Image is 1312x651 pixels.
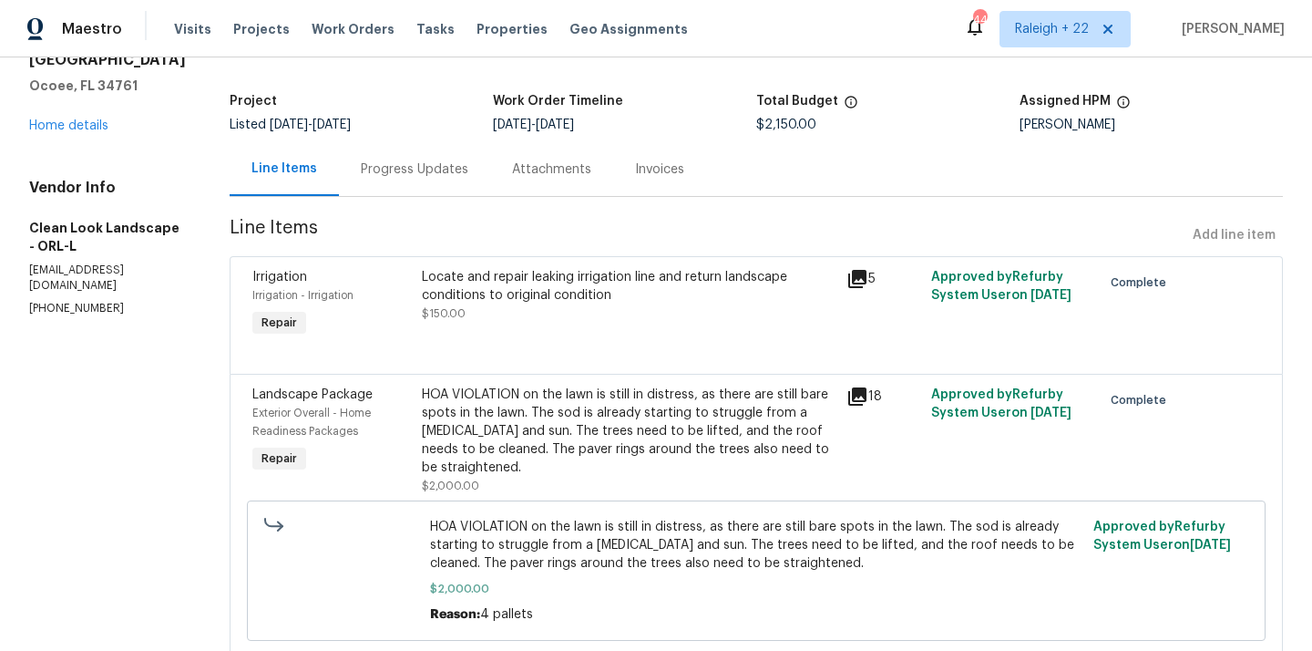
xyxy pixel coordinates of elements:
[569,20,688,38] span: Geo Assignments
[512,160,591,179] div: Attachments
[1190,539,1231,552] span: [DATE]
[1116,95,1131,119] span: The hpm assigned to this work order.
[493,119,531,131] span: [DATE]
[313,119,351,131] span: [DATE]
[493,119,574,131] span: -
[1020,119,1283,131] div: [PERSON_NAME]
[29,219,186,255] h5: Clean Look Landscape - ORL-L
[361,160,468,179] div: Progress Updates
[233,20,290,38] span: Projects
[1174,20,1285,38] span: [PERSON_NAME]
[493,95,623,108] h5: Work Order Timeline
[270,119,308,131] span: [DATE]
[230,95,277,108] h5: Project
[973,11,986,29] div: 449
[1111,274,1174,292] span: Complete
[1093,521,1231,552] span: Approved by Refurby System User on
[1030,407,1071,419] span: [DATE]
[252,290,354,301] span: Irrigation - Irrigation
[1020,95,1111,108] h5: Assigned HPM
[254,314,304,332] span: Repair
[252,388,373,401] span: Landscape Package
[312,20,395,38] span: Work Orders
[29,301,186,316] p: [PHONE_NUMBER]
[29,263,186,294] p: [EMAIL_ADDRESS][DOMAIN_NAME]
[477,20,548,38] span: Properties
[844,95,858,119] span: The total cost of line items that have been proposed by Opendoor. This sum includes line items th...
[252,408,371,437] span: Exterior Overall - Home Readiness Packages
[931,271,1071,302] span: Approved by Refurby System User on
[230,119,351,131] span: Listed
[756,119,816,131] span: $2,150.00
[422,308,466,319] span: $150.00
[430,518,1082,573] span: HOA VIOLATION on the lawn is still in distress, as there are still bare spots in the lawn. The so...
[1111,391,1174,409] span: Complete
[480,608,533,621] span: 4 pallets
[270,119,351,131] span: -
[29,119,108,132] a: Home details
[29,77,186,95] h5: Ocoee, FL 34761
[416,23,455,36] span: Tasks
[536,119,574,131] span: [DATE]
[254,449,304,468] span: Repair
[62,20,122,38] span: Maestro
[230,219,1185,253] span: Line Items
[931,388,1071,419] span: Approved by Refurby System User on
[846,386,920,408] div: 18
[756,95,838,108] h5: Total Budget
[846,268,920,290] div: 5
[252,271,307,284] span: Irrigation
[422,386,835,477] div: HOA VIOLATION on the lawn is still in distress, as there are still bare spots in the lawn. The so...
[251,160,317,178] div: Line Items
[422,480,479,491] span: $2,000.00
[635,160,684,179] div: Invoices
[174,20,211,38] span: Visits
[1015,20,1089,38] span: Raleigh + 22
[422,268,835,305] div: Locate and repair leaking irrigation line and return landscape conditions to original condition
[430,608,480,621] span: Reason:
[29,179,186,197] h4: Vendor Info
[1030,289,1071,302] span: [DATE]
[430,580,1082,598] span: $2,000.00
